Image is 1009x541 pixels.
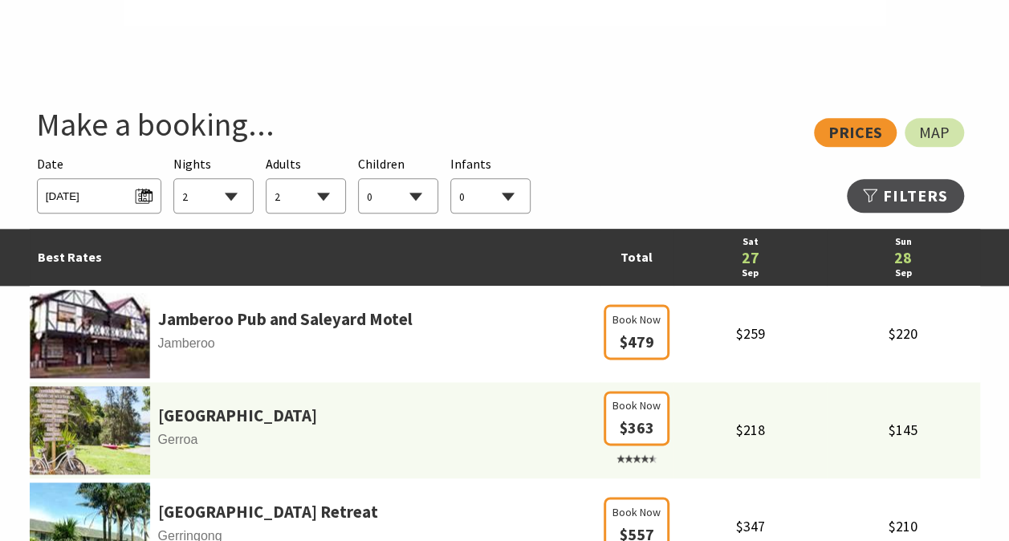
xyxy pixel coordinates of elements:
[735,517,764,535] span: $347
[173,154,211,175] span: Nights
[30,229,600,286] td: Best Rates
[735,421,764,439] span: $218
[604,335,669,351] a: Book Now $479
[619,417,653,437] span: $363
[46,183,153,205] span: [DATE]
[37,156,63,172] span: Date
[619,332,653,352] span: $479
[30,333,600,354] span: Jamberoo
[735,324,764,343] span: $259
[919,126,950,139] span: Map
[30,429,600,450] span: Gerroa
[450,156,491,172] span: Infants
[158,402,317,429] a: [GEOGRAPHIC_DATA]
[173,154,254,214] div: Choose a number of nights
[681,234,819,250] a: Sat
[681,250,819,266] a: 27
[37,154,161,214] div: Please choose your desired arrival date
[158,306,413,333] a: Jamberoo Pub and Saleyard Motel
[30,290,150,378] img: Footballa.jpg
[835,266,972,281] a: Sep
[889,421,917,439] span: $145
[835,234,972,250] a: Sun
[266,156,301,172] span: Adults
[358,156,405,172] span: Children
[889,517,917,535] span: $210
[612,311,661,328] span: Book Now
[835,250,972,266] a: 28
[612,397,661,414] span: Book Now
[604,421,669,467] a: Book Now $363
[889,324,917,343] span: $220
[30,386,150,474] img: 341340-primary-01e7c4ec-2bb2-4952-9e85-574f5e777e2c.jpg
[600,229,673,286] td: Total
[681,266,819,281] a: Sep
[612,503,661,521] span: Book Now
[158,498,378,526] a: [GEOGRAPHIC_DATA] Retreat
[905,118,964,147] a: Map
